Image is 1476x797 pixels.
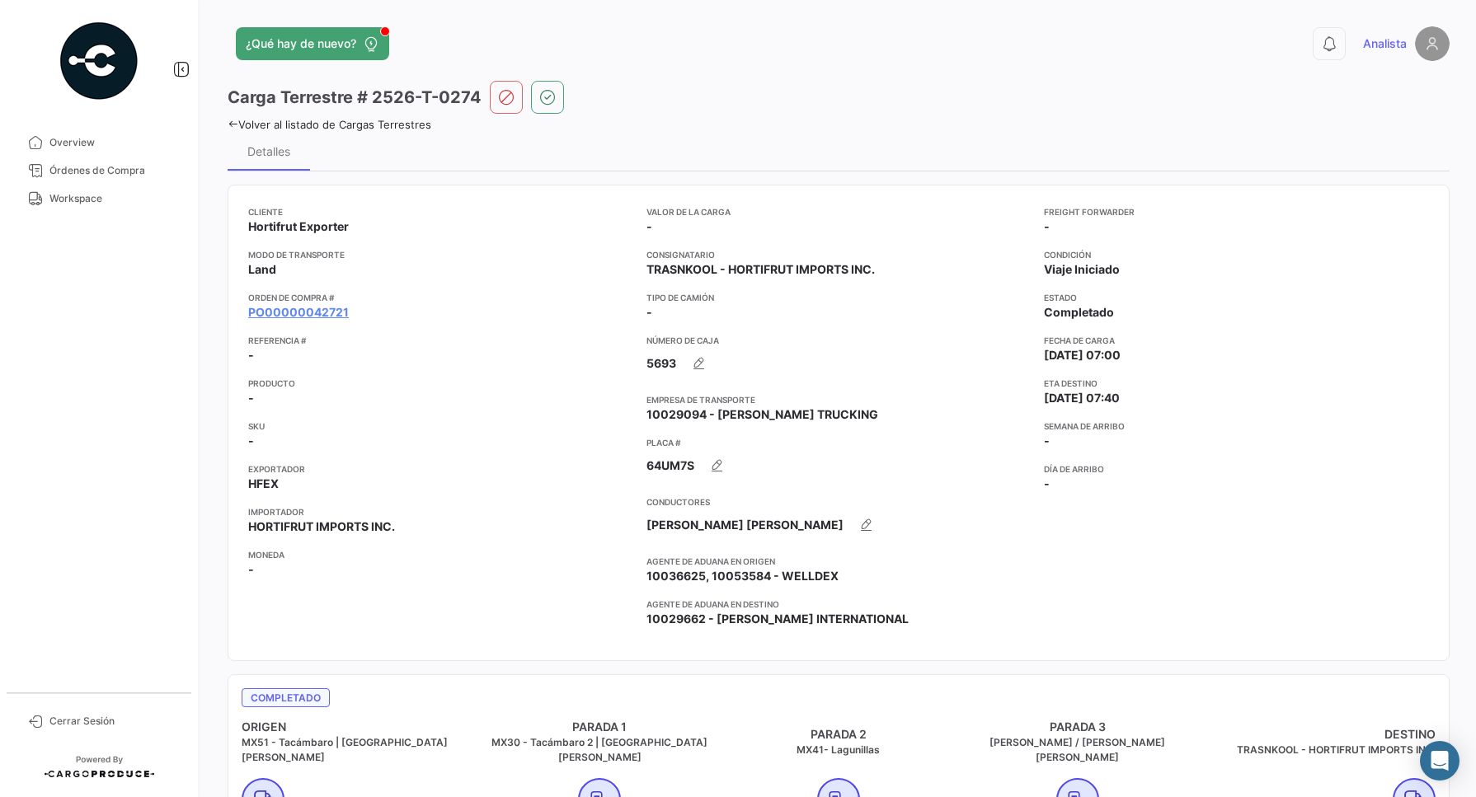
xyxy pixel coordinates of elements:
[247,144,290,158] div: Detalles
[242,735,481,765] h5: MX51 - Tacámbaro | [GEOGRAPHIC_DATA][PERSON_NAME]
[719,726,958,743] h4: PARADA 2
[58,20,140,102] img: powered-by.png
[646,495,1032,509] app-card-info-title: Conductores
[1044,304,1114,321] span: Completado
[646,568,839,584] span: 10036625, 10053584 - WELLDEX
[248,377,633,390] app-card-info-title: Producto
[1363,35,1407,52] span: Analista
[646,436,1032,449] app-card-info-title: Placa #
[646,261,875,278] span: TRASNKOOL - HORTIFRUT IMPORTS INC.
[481,719,720,735] h4: PARADA 1
[1044,347,1121,363] span: [DATE] 07:00
[248,518,395,535] span: HORTIFRUT IMPORTS INC.
[248,291,633,304] app-card-info-title: Orden de Compra #
[646,457,694,474] span: 64UM7S
[1044,205,1429,218] app-card-info-title: Freight Forwarder
[646,611,909,627] span: 10029662 - [PERSON_NAME] INTERNATIONAL
[248,334,633,347] app-card-info-title: Referencia #
[646,393,1032,406] app-card-info-title: Empresa de Transporte
[1420,741,1460,781] div: Abrir Intercom Messenger
[1196,726,1436,743] h4: DESTINO
[1044,248,1429,261] app-card-info-title: Condición
[1044,433,1050,449] span: -
[958,735,1197,765] h5: [PERSON_NAME] / [PERSON_NAME] [PERSON_NAME]
[248,433,254,449] span: -
[248,420,633,433] app-card-info-title: SKU
[248,261,276,278] span: Land
[719,743,958,757] h5: MX41- Lagunillas
[958,719,1197,735] h4: PARADA 3
[646,406,878,423] span: 10029094 - [PERSON_NAME] TRUCKING
[242,688,330,707] span: Completado
[13,157,185,185] a: Órdenes de Compra
[646,517,844,533] span: [PERSON_NAME] [PERSON_NAME]
[49,163,178,178] span: Órdenes de Compra
[646,598,1032,611] app-card-info-title: Agente de Aduana en Destino
[248,304,349,321] a: PO00000042721
[1044,377,1429,390] app-card-info-title: ETA Destino
[248,548,633,561] app-card-info-title: Moneda
[646,304,652,321] span: -
[1044,334,1429,347] app-card-info-title: Fecha de carga
[1044,476,1050,492] span: -
[646,248,1032,261] app-card-info-title: Consignatario
[228,118,431,131] a: Volver al listado de Cargas Terrestres
[49,714,178,729] span: Cerrar Sesión
[248,505,633,518] app-card-info-title: Importador
[49,135,178,150] span: Overview
[248,476,279,492] span: HFEX
[1415,26,1450,61] img: placeholder-user.png
[248,218,349,235] span: Hortifrut Exporter
[646,218,652,235] span: -
[248,462,633,476] app-card-info-title: Exportador
[1044,261,1120,278] span: Viaje Iniciado
[1044,462,1429,476] app-card-info-title: Día de Arribo
[248,248,633,261] app-card-info-title: Modo de Transporte
[646,205,1032,218] app-card-info-title: Valor de la Carga
[246,35,356,52] span: ¿Qué hay de nuevo?
[13,129,185,157] a: Overview
[248,390,254,406] span: -
[481,735,720,765] h5: MX30 - Tacámbaro 2 | [GEOGRAPHIC_DATA][PERSON_NAME]
[248,205,633,218] app-card-info-title: Cliente
[646,291,1032,304] app-card-info-title: Tipo de Camión
[646,555,1032,568] app-card-info-title: Agente de Aduana en Origen
[646,355,676,372] span: 5693
[228,86,482,109] h3: Carga Terrestre # 2526-T-0274
[1044,420,1429,433] app-card-info-title: Semana de Arribo
[1044,218,1050,235] span: -
[1196,743,1436,757] h5: TRASNKOOL - HORTIFRUT IMPORTS INC.
[13,185,185,213] a: Workspace
[242,719,481,735] h4: ORIGEN
[646,334,1032,347] app-card-info-title: Número de Caja
[236,27,389,60] button: ¿Qué hay de nuevo?
[1044,390,1120,406] span: [DATE] 07:40
[248,347,254,363] span: -
[49,191,178,206] span: Workspace
[248,561,254,578] span: -
[1044,291,1429,304] app-card-info-title: Estado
